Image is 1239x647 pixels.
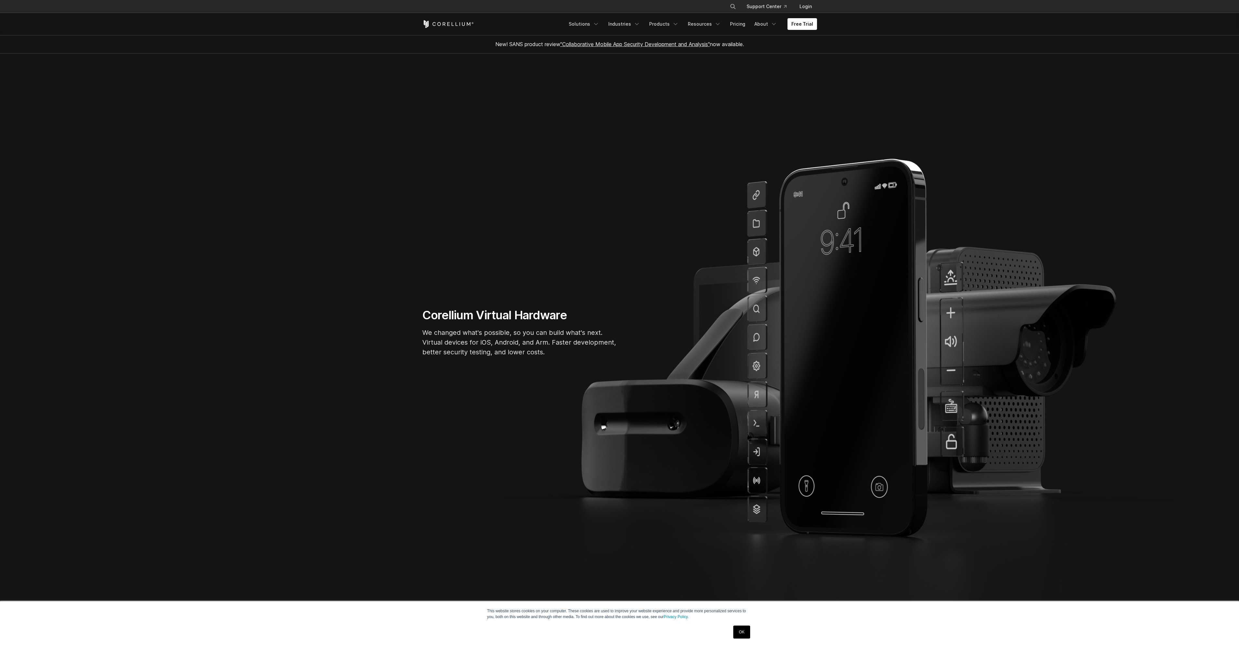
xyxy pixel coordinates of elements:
[722,1,817,12] div: Navigation Menu
[565,18,817,30] div: Navigation Menu
[604,18,644,30] a: Industries
[560,41,710,47] a: "Collaborative Mobile App Security Development and Analysis"
[750,18,781,30] a: About
[787,18,817,30] a: Free Trial
[422,20,474,28] a: Corellium Home
[645,18,683,30] a: Products
[422,328,617,357] p: We changed what's possible, so you can build what's next. Virtual devices for iOS, Android, and A...
[487,608,752,620] p: This website stores cookies on your computer. These cookies are used to improve your website expe...
[733,626,750,639] a: OK
[794,1,817,12] a: Login
[495,41,744,47] span: New! SANS product review now available.
[684,18,725,30] a: Resources
[741,1,792,12] a: Support Center
[664,615,689,619] a: Privacy Policy.
[422,308,617,323] h1: Corellium Virtual Hardware
[727,1,739,12] button: Search
[726,18,749,30] a: Pricing
[565,18,603,30] a: Solutions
